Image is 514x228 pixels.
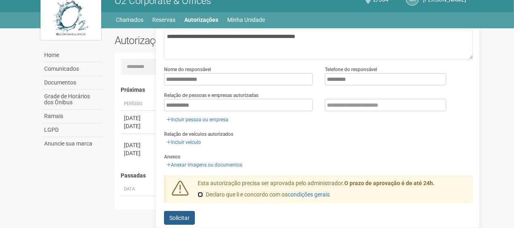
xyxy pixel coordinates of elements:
[43,62,102,76] a: Comunicados
[124,122,154,130] div: [DATE]
[164,211,195,225] button: Solicitar
[344,180,435,186] strong: O prazo de aprovação é de até 24h.
[124,149,154,157] div: [DATE]
[198,191,330,199] label: Declaro que li e concordo com os
[121,87,468,93] h4: Próximas
[124,141,154,149] div: [DATE]
[43,49,102,62] a: Home
[185,14,219,25] a: Autorizações
[121,183,157,196] th: Data
[164,153,180,160] label: Anexos
[169,215,190,221] span: Solicitar
[43,110,102,123] a: Ramais
[115,34,288,46] h2: Autorizações
[43,76,102,90] a: Documentos
[121,97,157,111] th: Período
[164,131,233,138] label: Relação de veículos autorizados
[164,92,258,99] label: Relação de pessoas e empresas autorizadas
[124,114,154,122] div: [DATE]
[164,138,203,147] a: Incluir veículo
[325,66,377,73] label: Telefone do responsável
[153,14,176,25] a: Reservas
[121,173,468,179] h4: Passadas
[43,90,102,110] a: Grade de Horários dos Ônibus
[164,66,211,73] label: Nome do responsável
[192,179,473,203] div: Esta autorização precisa ser aprovada pelo administrador.
[124,203,154,211] div: [DATE]
[228,14,265,25] a: Minha Unidade
[43,137,102,150] a: Anuncie sua marca
[198,192,203,197] input: Declaro que li e concordo com oscondições gerais
[288,191,330,198] a: condições gerais
[43,123,102,137] a: LGPD
[116,14,144,25] a: Chamados
[164,115,231,124] a: Incluir pessoa ou empresa
[164,160,245,169] a: Anexar imagens ou documentos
